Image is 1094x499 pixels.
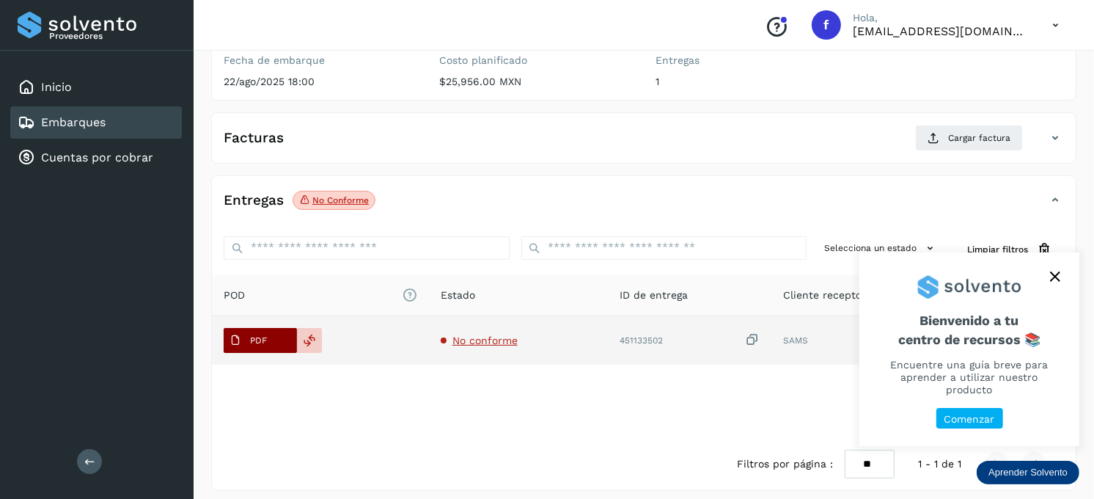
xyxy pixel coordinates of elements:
[977,461,1079,484] div: Aprender Solvento
[656,54,848,67] label: Entregas
[440,76,633,88] p: $25,956.00 MXN
[737,456,833,472] span: Filtros por página :
[10,106,182,139] div: Embarques
[877,313,1062,347] span: Bienvenido a tu
[783,288,866,303] span: Cliente receptor
[620,332,760,348] div: 451133502
[224,76,416,88] p: 22/ago/2025 18:00
[988,467,1068,478] p: Aprender Solvento
[948,131,1010,145] span: Cargar factura
[10,71,182,103] div: Inicio
[224,328,297,353] button: PDF
[656,76,848,88] p: 1
[918,456,961,472] span: 1 - 1 de 1
[224,288,417,303] span: POD
[441,288,475,303] span: Estado
[224,192,284,209] h4: Entregas
[224,54,416,67] label: Fecha de embarque
[212,188,1076,225] div: EntregasNo conforme
[936,408,1003,429] button: Comenzar
[212,125,1076,163] div: FacturasCargar factura
[452,335,518,346] span: No conforme
[955,236,1064,263] button: Limpiar filtros
[1044,266,1066,288] button: close,
[41,150,153,164] a: Cuentas por cobrar
[771,316,961,365] td: SAMS
[859,252,1079,446] div: Aprender Solvento
[10,142,182,174] div: Cuentas por cobrar
[967,243,1028,256] span: Limpiar filtros
[818,236,944,261] button: Selecciona un estado
[224,130,284,147] h4: Facturas
[877,359,1062,396] p: Encuentre una guía breve para aprender a utilizar nuestro producto
[312,195,369,205] p: No conforme
[915,125,1023,151] button: Cargar factura
[297,328,322,353] div: Reemplazar POD
[49,31,176,41] p: Proveedores
[944,413,995,426] p: Comenzar
[853,24,1029,38] p: facturacion@protransport.com.mx
[440,54,633,67] label: Costo planificado
[41,115,106,129] a: Embarques
[877,332,1062,348] p: centro de recursos 📚
[853,12,1029,24] p: Hola,
[620,288,688,303] span: ID de entrega
[41,80,72,94] a: Inicio
[250,335,267,346] p: PDF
